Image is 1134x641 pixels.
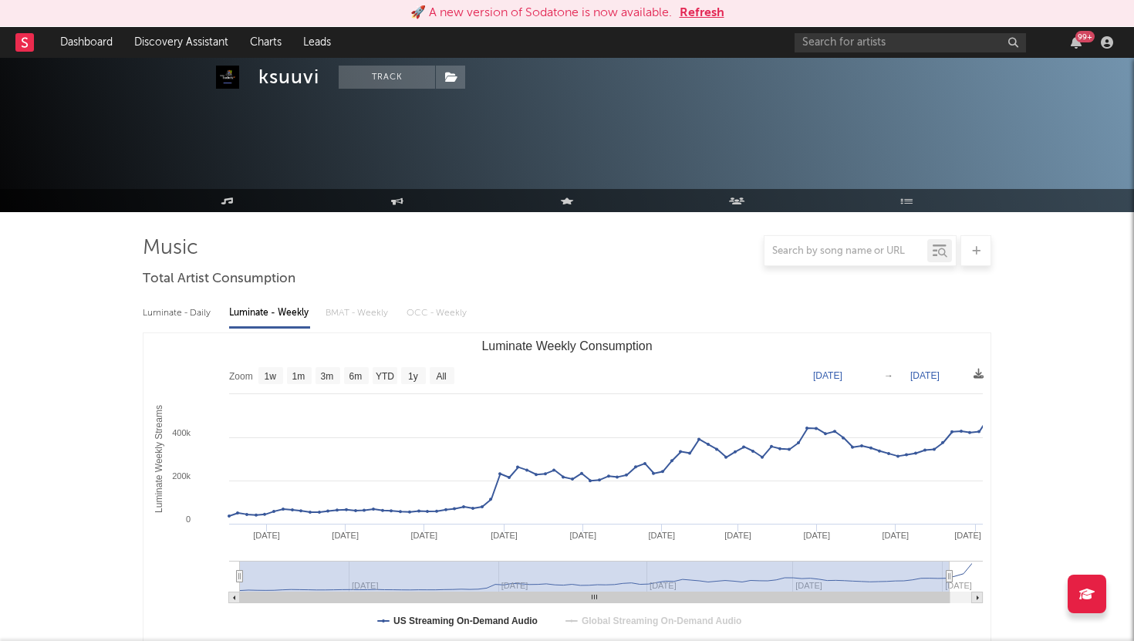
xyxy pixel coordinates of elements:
[186,514,191,524] text: 0
[49,27,123,58] a: Dashboard
[258,66,319,89] div: ksuuvi
[239,27,292,58] a: Charts
[795,33,1026,52] input: Search for artists
[292,371,305,382] text: 1m
[436,371,446,382] text: All
[569,531,596,540] text: [DATE]
[1071,36,1082,49] button: 99+
[376,371,394,382] text: YTD
[408,371,418,382] text: 1y
[229,300,310,326] div: Luminate - Weekly
[410,4,672,22] div: 🚀 A new version of Sodatone is now available.
[123,27,239,58] a: Discovery Assistant
[884,370,893,381] text: →
[253,531,280,540] text: [DATE]
[265,371,277,382] text: 1w
[883,531,910,540] text: [DATE]
[481,339,652,353] text: Luminate Weekly Consumption
[349,371,363,382] text: 6m
[680,4,724,22] button: Refresh
[410,531,437,540] text: [DATE]
[491,531,518,540] text: [DATE]
[764,245,927,258] input: Search by song name or URL
[229,371,253,382] text: Zoom
[321,371,334,382] text: 3m
[910,370,940,381] text: [DATE]
[172,428,191,437] text: 400k
[648,531,675,540] text: [DATE]
[724,531,751,540] text: [DATE]
[332,531,359,540] text: [DATE]
[143,270,295,288] span: Total Artist Consumption
[292,27,342,58] a: Leads
[339,66,435,89] button: Track
[954,531,981,540] text: [DATE]
[1075,31,1095,42] div: 99 +
[172,471,191,481] text: 200k
[813,370,842,381] text: [DATE]
[393,616,538,626] text: US Streaming On-Demand Audio
[143,300,214,326] div: Luminate - Daily
[154,405,164,513] text: Luminate Weekly Streams
[582,616,742,626] text: Global Streaming On-Demand Audio
[803,531,830,540] text: [DATE]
